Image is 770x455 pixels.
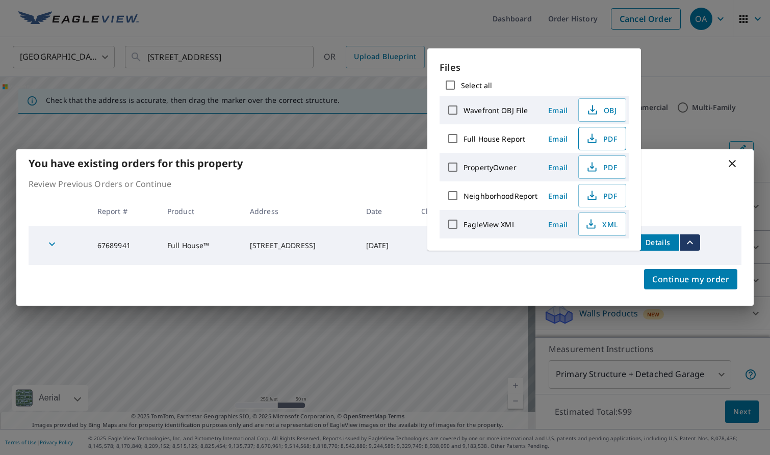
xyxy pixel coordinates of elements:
th: Address [242,196,358,226]
button: Continue my order [644,269,737,289]
label: Wavefront OBJ File [464,105,528,115]
label: Full House Report [464,134,525,144]
button: PDF [578,155,626,179]
span: PDF [585,161,618,173]
th: Report # [89,196,159,226]
button: OBJ [578,98,626,122]
div: [STREET_ADDRESS] [250,240,350,251]
button: filesDropdownBtn-67689941 [679,234,700,251]
span: PDF [585,190,618,202]
button: Email [542,188,574,204]
label: EagleView XML [464,220,516,229]
label: Select all [461,81,492,90]
button: PDF [578,184,626,207]
td: 67689941 [89,226,159,265]
span: Email [546,134,570,144]
span: Email [546,105,570,115]
span: Continue my order [652,272,729,286]
p: Review Previous Orders or Continue [29,178,741,190]
label: PropertyOwner [464,163,517,172]
span: Email [546,163,570,172]
th: Date [358,196,414,226]
td: [DATE] [358,226,414,265]
span: XML [585,218,618,230]
button: detailsBtn-67689941 [636,234,679,251]
p: Files [440,61,629,74]
td: Full House™ [159,226,242,265]
button: XML [578,212,626,236]
span: Details [643,237,673,247]
button: Email [542,217,574,232]
th: Claim ID [413,196,478,226]
span: OBJ [585,104,618,116]
th: Product [159,196,242,226]
button: Email [542,159,574,175]
button: Email [542,102,574,118]
label: NeighborhoodReport [464,191,537,201]
span: PDF [585,132,618,145]
span: Email [546,191,570,201]
b: You have existing orders for this property [29,156,243,170]
span: Email [546,220,570,229]
button: Email [542,131,574,147]
button: PDF [578,127,626,150]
